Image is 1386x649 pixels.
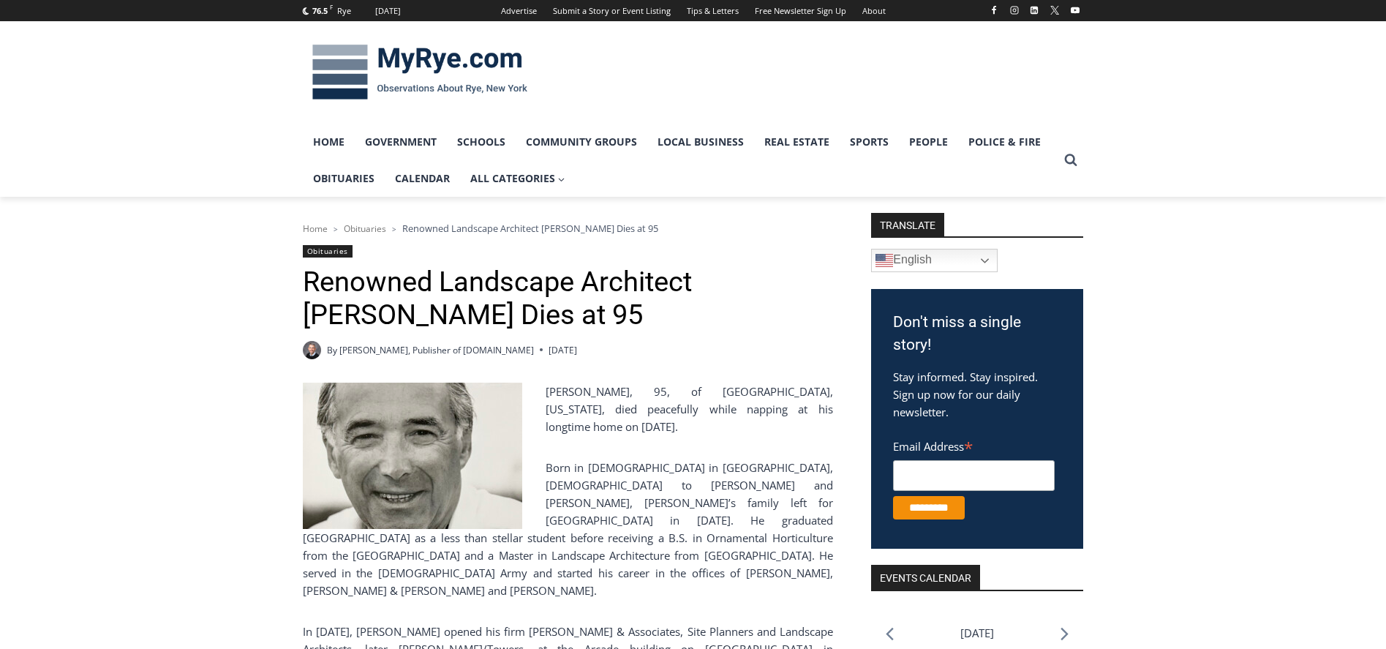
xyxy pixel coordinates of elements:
[303,222,328,235] a: Home
[303,383,833,435] p: [PERSON_NAME], 95, of [GEOGRAPHIC_DATA], [US_STATE], died peacefully while napping at his longtim...
[1046,1,1063,19] a: X
[339,344,534,356] a: [PERSON_NAME], Publisher of [DOMAIN_NAME]
[958,124,1051,160] a: Police & Fire
[303,245,353,258] a: Obituaries
[402,222,658,235] span: Renowned Landscape Architect [PERSON_NAME] Dies at 95
[392,224,396,234] span: >
[893,311,1061,357] h3: Don't miss a single story!
[893,432,1055,458] label: Email Address
[840,124,899,160] a: Sports
[337,4,351,18] div: Rye
[375,4,401,18] div: [DATE]
[344,222,386,235] a: Obituaries
[355,124,447,160] a: Government
[460,160,576,197] a: All Categories
[985,1,1003,19] a: Facebook
[303,221,833,236] nav: Breadcrumbs
[1006,1,1023,19] a: Instagram
[303,160,385,197] a: Obituaries
[303,124,355,160] a: Home
[312,5,328,16] span: 76.5
[330,3,333,11] span: F
[960,623,994,643] li: [DATE]
[871,565,980,590] h2: Events Calendar
[1066,1,1084,19] a: YouTube
[875,252,893,269] img: en
[1058,147,1084,173] button: View Search Form
[303,383,522,529] img: Obituary - Peter Rolland 2000.10_Peter Rolland
[871,249,998,272] a: English
[303,124,1058,198] nav: Primary Navigation
[303,459,833,599] p: Born in [DEMOGRAPHIC_DATA] in [GEOGRAPHIC_DATA], [DEMOGRAPHIC_DATA] to [PERSON_NAME] and [PERSON_...
[1025,1,1043,19] a: Linkedin
[516,124,647,160] a: Community Groups
[1061,627,1069,641] a: Next month
[470,170,565,187] span: All Categories
[303,34,537,110] img: MyRye.com
[754,124,840,160] a: Real Estate
[327,343,337,357] span: By
[871,213,944,236] strong: TRANSLATE
[549,343,577,357] time: [DATE]
[385,160,460,197] a: Calendar
[303,266,833,332] h1: Renowned Landscape Architect [PERSON_NAME] Dies at 95
[893,368,1061,421] p: Stay informed. Stay inspired. Sign up now for our daily newsletter.
[899,124,958,160] a: People
[647,124,754,160] a: Local Business
[447,124,516,160] a: Schools
[334,224,338,234] span: >
[303,341,321,359] a: Author image
[886,627,894,641] a: Previous month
